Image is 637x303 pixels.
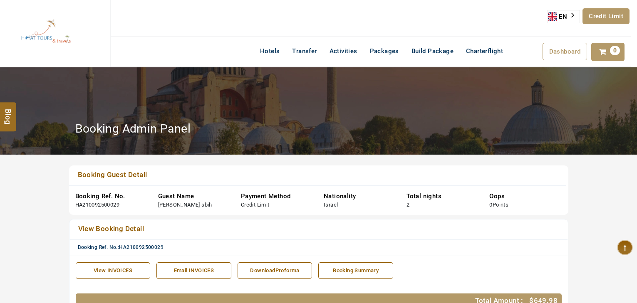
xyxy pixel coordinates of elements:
[323,267,389,275] div: Booking Summary
[78,224,144,233] span: View Booking Detail
[520,46,536,54] span: Flight
[318,262,393,279] a: Booking Summary
[548,10,580,23] a: EN
[489,192,560,201] div: Oops
[119,244,164,250] span: HA210092500029
[76,262,151,279] a: View INVOICES
[80,267,146,275] div: View INVOICES
[406,201,409,209] div: 2
[548,10,580,23] aside: Language selected: English
[364,43,405,59] a: Packages
[75,121,191,136] h2: Booking Admin Panel
[460,43,509,59] a: Charterflight
[582,8,630,24] a: Credit Limit
[241,201,270,209] div: Credit Limit
[241,192,311,201] div: Payment Method
[75,192,146,201] div: Booking Ref. No.
[75,201,120,209] div: HA210092500029
[406,192,477,201] div: Total nights
[323,43,364,59] a: Activities
[324,192,394,201] div: Nationality
[489,202,492,208] span: 0
[75,170,513,181] a: Booking Guest Detail
[405,43,460,59] a: Build Package
[6,4,86,60] img: The Royal Line Holidays
[3,109,14,116] span: Blog
[591,43,625,61] a: 0
[286,43,323,59] a: Transfer
[549,48,581,55] span: Dashboard
[466,47,503,55] span: Charterflight
[158,192,228,201] div: Guest Name
[610,46,620,55] span: 0
[158,201,212,209] div: [PERSON_NAME] sbih
[548,10,580,23] div: Language
[324,201,338,209] div: Israel
[78,244,566,251] div: Booking Ref. No.:
[238,262,312,279] a: DownloadProforma
[493,202,508,208] span: Points
[156,262,231,279] a: Email INVOICES
[509,43,542,51] a: Flight
[254,43,286,59] a: Hotels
